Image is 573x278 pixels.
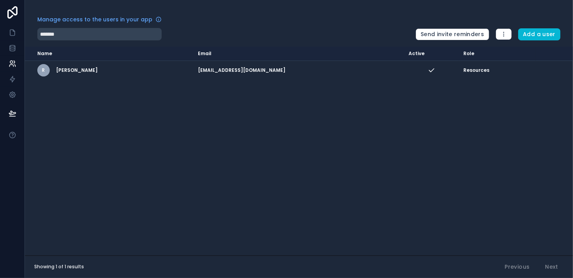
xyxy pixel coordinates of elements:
[56,67,98,73] span: [PERSON_NAME]
[37,16,152,23] span: Manage access to the users in your app
[459,47,536,61] th: Role
[404,47,459,61] th: Active
[34,264,84,270] span: Showing 1 of 1 results
[25,47,573,255] div: scrollable content
[193,61,404,80] td: [EMAIL_ADDRESS][DOMAIN_NAME]
[25,47,193,61] th: Name
[42,67,45,73] span: R
[463,67,489,73] span: Resources
[416,28,489,41] button: Send invite reminders
[37,16,162,23] a: Manage access to the users in your app
[193,47,404,61] th: Email
[518,28,561,41] button: Add a user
